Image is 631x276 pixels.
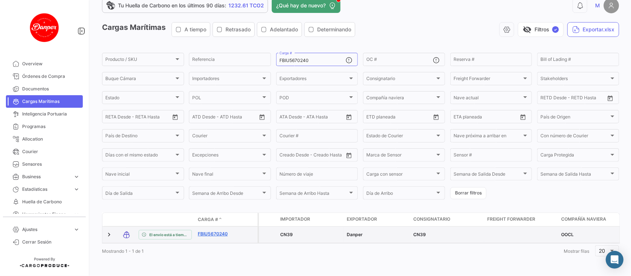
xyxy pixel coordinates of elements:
span: Semana de Arribo Desde [192,192,261,197]
a: Courier [6,145,83,158]
span: Día de Salida [105,192,174,197]
span: POD [279,96,348,101]
input: ATA Desde [279,115,302,120]
input: Creado Desde [279,153,308,159]
span: expand_more [73,173,80,180]
a: Programas [6,120,83,133]
button: Adelantado [257,23,302,37]
span: Buque Cámara [105,77,174,82]
span: expand_more [73,211,80,218]
span: Semana de Salida Hasta [540,173,609,178]
span: Exportadores [279,77,348,82]
span: ¿Qué hay de nuevo? [276,2,326,9]
span: Stakeholders [540,77,609,82]
datatable-header-cell: Compañía naviera [558,213,625,226]
span: Producto / SKU [105,58,174,63]
div: Abrir Intercom Messenger [606,251,624,269]
span: Adelantado [270,26,298,33]
span: Marca de Sensor [366,153,435,159]
span: Determinando [317,26,351,33]
button: Open calendar [518,111,529,123]
img: danper-logo.png [26,9,63,46]
a: Overview [6,58,83,70]
span: Días con el mismo estado [105,153,174,159]
button: Determinando [305,23,355,37]
button: Borrar filtros [450,187,486,199]
span: Estado de Courier [366,134,435,139]
span: POL [192,96,261,101]
span: Inteligencia Portuaria [22,111,80,117]
datatable-header-cell: Póliza [239,217,258,222]
input: Desde [366,115,380,120]
span: Nave próxima a arribar en [454,134,522,139]
span: Huella de Carbono [22,199,80,205]
span: CN39 [413,232,426,237]
button: Open calendar [343,111,354,123]
span: visibility_off [523,25,532,34]
span: Con número de Courier [540,134,609,139]
span: Semana de Salida Desde [454,173,522,178]
span: Tu Huella de Carbono en los últimos 90 días: [118,2,226,9]
span: Carga con sensor [366,173,435,178]
span: Allocation [22,136,80,142]
a: Allocation [6,133,83,145]
span: Danper [347,232,363,237]
span: Órdenes de Compra [22,73,80,80]
a: Cargas Marítimas [6,95,83,108]
span: Cargas Marítimas [22,98,80,105]
a: Inteligencia Portuaria [6,108,83,120]
span: Overview [22,61,80,67]
datatable-header-cell: Carga # [195,213,239,226]
span: Sensores [22,161,80,168]
span: Día de Arribo [366,192,435,197]
span: Excepciones [192,153,261,159]
input: Hasta [385,115,415,120]
span: Exportador [347,216,377,222]
span: Importadores [192,77,261,82]
a: Documentos [6,83,83,95]
span: País de Destino [105,134,174,139]
a: Expand/Collapse Row [105,231,113,238]
input: Desde [454,115,467,120]
input: ATA Hasta [307,115,338,120]
input: Desde [540,96,554,101]
span: Carga # [198,216,218,223]
button: visibility_offFiltros✓ [518,22,564,37]
span: Herramientas Financieras [22,211,70,218]
button: Open calendar [257,111,268,123]
input: ATD Hasta [221,115,251,120]
datatable-header-cell: Modo de Transporte [117,217,136,222]
span: 20 [599,248,605,254]
span: CN39 [280,232,293,237]
button: A tiempo [172,23,210,37]
span: País de Origen [540,115,609,120]
span: Courier [192,134,261,139]
button: Open calendar [605,93,616,104]
span: El envío está a tiempo. [149,232,189,238]
a: Huella de Carbono [6,196,83,208]
datatable-header-cell: Carga Protegida [259,213,277,226]
span: expand_more [73,226,80,233]
span: Retrasado [225,26,251,33]
span: Business [22,173,70,180]
input: Desde [105,115,119,120]
span: 1232.61 TCO2 [228,2,264,9]
span: Mostrando 1 - 1 de 1 [102,248,144,254]
a: FBIU5670240 [198,231,236,237]
span: Freight Forwarder [487,216,535,222]
span: Estado [105,96,174,101]
span: Cerrar Sesión [22,239,80,245]
span: Importador [280,216,310,222]
span: expand_more [73,186,80,193]
datatable-header-cell: Estado de Envio [136,217,195,222]
datatable-header-cell: Consignatario [410,213,484,226]
span: Semana de Arribo Hasta [279,192,348,197]
button: Open calendar [343,150,354,161]
span: Carga Protegida [540,153,609,159]
a: Sensores [6,158,83,170]
span: ✓ [552,26,559,33]
datatable-header-cell: Freight Forwarder [484,213,558,226]
input: ATD Desde [192,115,216,120]
input: Hasta [124,115,155,120]
h3: Cargas Marítimas [102,22,357,37]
